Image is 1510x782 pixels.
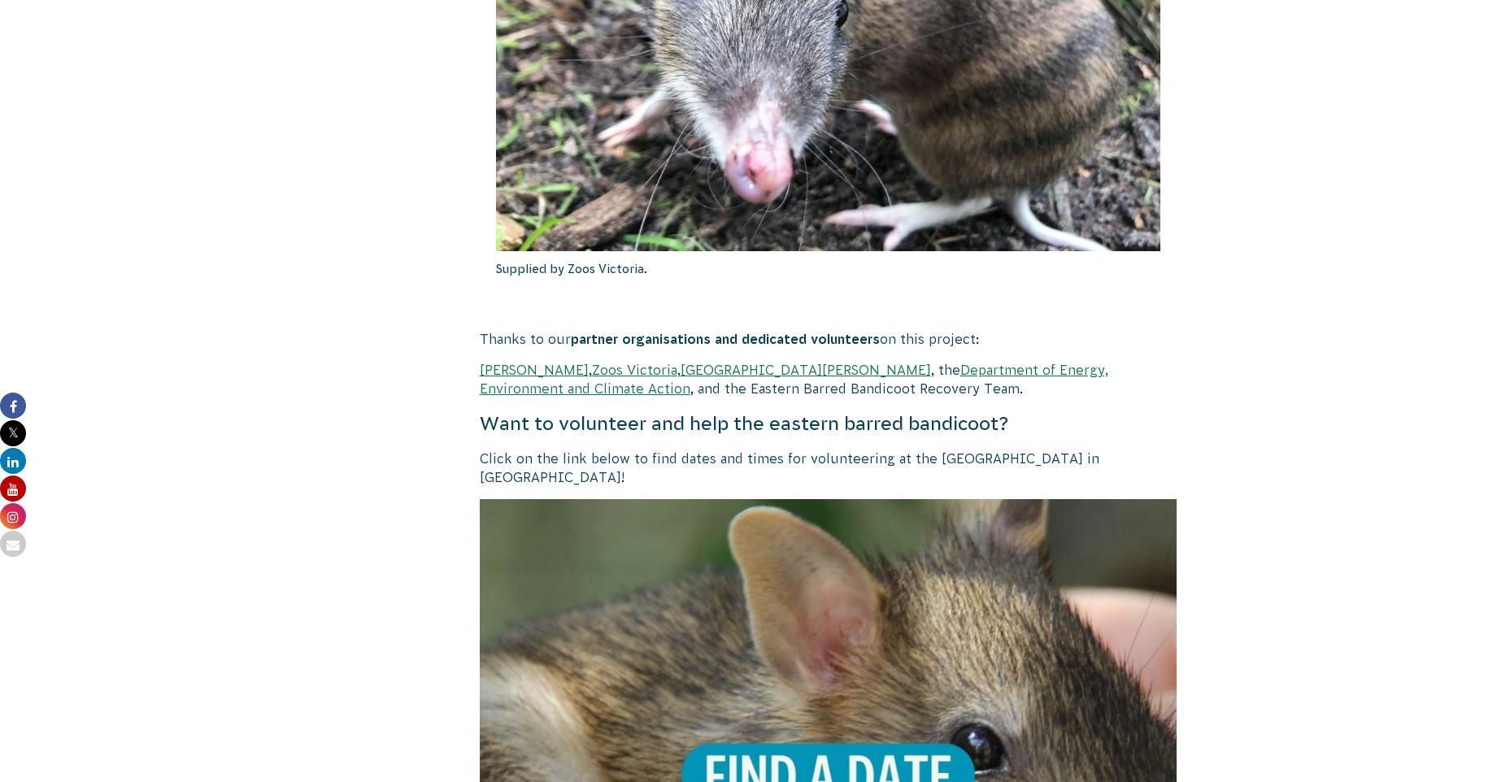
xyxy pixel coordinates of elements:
a: Department of Energy, Environment and Climate Action [480,363,1108,395]
a: [PERSON_NAME] [480,363,589,377]
strong: partner organisations and dedicated volunteers [571,332,880,346]
a: [GEOGRAPHIC_DATA][PERSON_NAME] [681,363,931,377]
span: Thanks to our on this project: [480,332,979,346]
h4: Want to volunteer and help the eastern barred bandicoot? [480,411,1177,437]
span: , , , the , and the Eastern Barred Bandicoot Recovery Team. [480,363,1108,395]
p: Supplied by Zoos Victoria. [496,251,1161,287]
p: Click on the link below to find dates and times for volunteering at the [GEOGRAPHIC_DATA] in [GEO... [480,450,1177,486]
a: Zoos Victoria [592,363,677,377]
